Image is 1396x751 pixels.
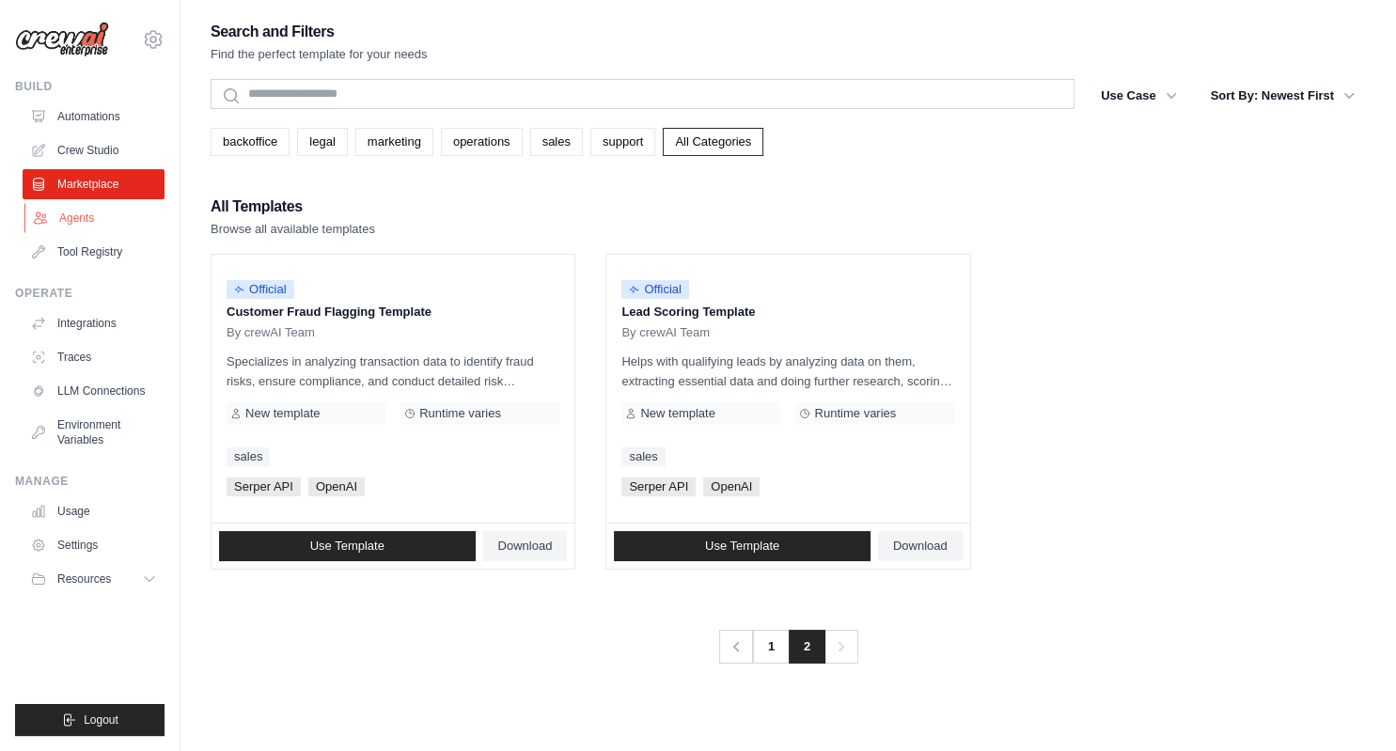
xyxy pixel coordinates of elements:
[15,286,165,301] div: Operate
[705,539,779,554] span: Use Template
[1090,79,1188,113] button: Use Case
[23,237,165,267] a: Tool Registry
[483,531,568,561] a: Download
[752,630,790,664] a: 1
[1200,79,1366,113] button: Sort By: Newest First
[789,630,825,664] span: 2
[23,564,165,594] button: Resources
[219,531,476,561] a: Use Template
[530,128,583,156] a: sales
[211,220,375,239] p: Browse all available templates
[663,128,763,156] a: All Categories
[211,194,375,220] h2: All Templates
[211,19,428,45] h2: Search and Filters
[227,352,559,391] p: Specializes in analyzing transaction data to identify fraud risks, ensure compliance, and conduct...
[15,704,165,736] button: Logout
[308,477,365,496] span: OpenAI
[24,203,166,233] a: Agents
[211,45,428,64] p: Find the perfect template for your needs
[84,712,118,728] span: Logout
[718,630,858,664] nav: Pagination
[878,531,963,561] a: Download
[245,406,320,421] span: New template
[297,128,347,156] a: legal
[57,571,111,587] span: Resources
[419,406,501,421] span: Runtime varies
[15,22,109,57] img: Logo
[23,102,165,132] a: Automations
[23,496,165,526] a: Usage
[23,410,165,455] a: Environment Variables
[621,447,665,466] a: sales
[621,303,954,321] p: Lead Scoring Template
[227,325,315,340] span: By crewAI Team
[310,539,384,554] span: Use Template
[23,135,165,165] a: Crew Studio
[893,539,948,554] span: Download
[23,169,165,199] a: Marketplace
[23,530,165,560] a: Settings
[590,128,655,156] a: support
[621,280,689,299] span: Official
[15,79,165,94] div: Build
[498,539,553,554] span: Download
[227,303,559,321] p: Customer Fraud Flagging Template
[211,128,290,156] a: backoffice
[814,406,896,421] span: Runtime varies
[614,531,871,561] a: Use Template
[621,352,954,391] p: Helps with qualifying leads by analyzing data on them, extracting essential data and doing furthe...
[23,342,165,372] a: Traces
[227,280,294,299] span: Official
[355,128,433,156] a: marketing
[227,477,301,496] span: Serper API
[441,128,523,156] a: operations
[15,474,165,489] div: Manage
[621,325,710,340] span: By crewAI Team
[23,308,165,338] a: Integrations
[640,406,714,421] span: New template
[227,447,270,466] a: sales
[621,477,696,496] span: Serper API
[23,376,165,406] a: LLM Connections
[703,477,760,496] span: OpenAI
